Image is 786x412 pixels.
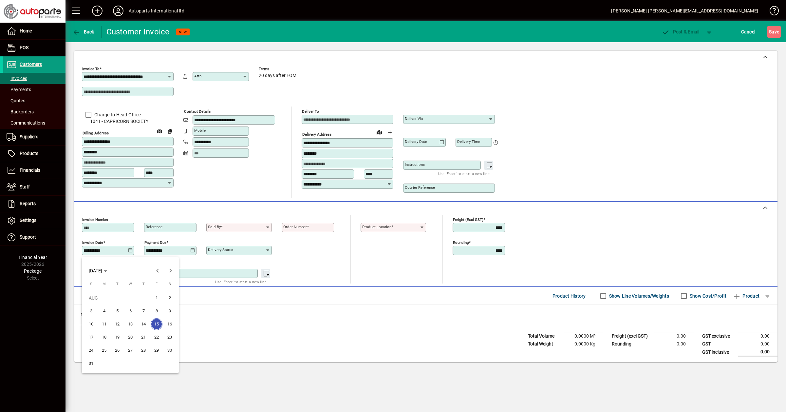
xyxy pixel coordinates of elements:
button: Wed Aug 20 2025 [124,331,137,344]
span: 7 [138,305,149,317]
button: Sun Aug 03 2025 [84,304,98,318]
span: S [90,282,92,286]
span: M [103,282,106,286]
button: Wed Aug 13 2025 [124,318,137,331]
button: Tue Aug 26 2025 [111,344,124,357]
span: 1 [151,292,162,304]
span: 31 [85,358,97,369]
button: Fri Aug 01 2025 [150,291,163,304]
button: Sun Aug 10 2025 [84,318,98,331]
button: Tue Aug 19 2025 [111,331,124,344]
span: 8 [151,305,162,317]
span: S [169,282,171,286]
button: Sun Aug 31 2025 [84,357,98,370]
button: Wed Aug 06 2025 [124,304,137,318]
button: Sat Aug 02 2025 [163,291,176,304]
button: Mon Aug 18 2025 [98,331,111,344]
button: Wed Aug 27 2025 [124,344,137,357]
span: 30 [164,344,176,356]
span: 12 [111,318,123,330]
span: T [116,282,119,286]
span: 23 [164,331,176,343]
button: Fri Aug 29 2025 [150,344,163,357]
span: 16 [164,318,176,330]
span: 18 [98,331,110,343]
button: Previous month [151,264,164,277]
span: F [156,282,158,286]
button: Tue Aug 12 2025 [111,318,124,331]
button: Sat Aug 09 2025 [163,304,176,318]
span: [DATE] [89,268,102,273]
span: 28 [138,344,149,356]
span: 11 [98,318,110,330]
button: Thu Aug 21 2025 [137,331,150,344]
span: 13 [124,318,136,330]
button: Next month [164,264,177,277]
button: Fri Aug 22 2025 [150,331,163,344]
span: 25 [98,344,110,356]
span: 17 [85,331,97,343]
span: 19 [111,331,123,343]
span: W [129,282,132,286]
button: Thu Aug 14 2025 [137,318,150,331]
button: Tue Aug 05 2025 [111,304,124,318]
button: Fri Aug 08 2025 [150,304,163,318]
span: 5 [111,305,123,317]
span: 2 [164,292,176,304]
span: 3 [85,305,97,317]
button: Sat Aug 16 2025 [163,318,176,331]
span: 10 [85,318,97,330]
span: 29 [151,344,162,356]
span: 26 [111,344,123,356]
span: 15 [151,318,162,330]
span: 21 [138,331,149,343]
td: AUG [84,291,150,304]
span: 24 [85,344,97,356]
span: 6 [124,305,136,317]
button: Mon Aug 25 2025 [98,344,111,357]
button: Sun Aug 17 2025 [84,331,98,344]
span: 4 [98,305,110,317]
button: Sat Aug 23 2025 [163,331,176,344]
span: 9 [164,305,176,317]
span: 20 [124,331,136,343]
button: Fri Aug 15 2025 [150,318,163,331]
span: 14 [138,318,149,330]
button: Sun Aug 24 2025 [84,344,98,357]
button: Thu Aug 28 2025 [137,344,150,357]
span: 27 [124,344,136,356]
span: 22 [151,331,162,343]
button: Mon Aug 11 2025 [98,318,111,331]
button: Choose month and year [86,265,110,277]
button: Sat Aug 30 2025 [163,344,176,357]
button: Thu Aug 07 2025 [137,304,150,318]
span: T [142,282,145,286]
button: Mon Aug 04 2025 [98,304,111,318]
